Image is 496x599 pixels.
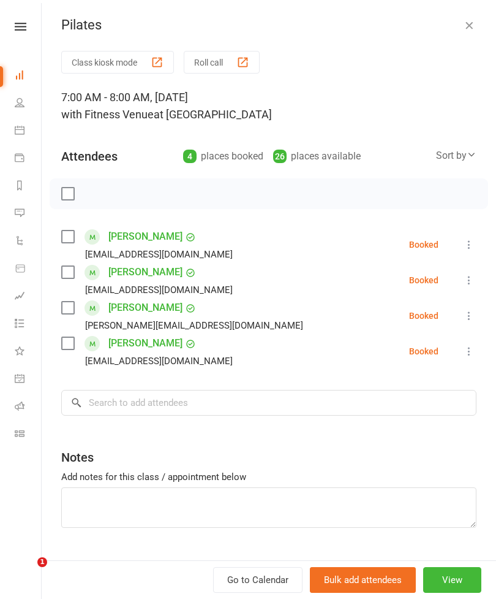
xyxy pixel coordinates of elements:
[42,17,496,33] div: Pilates
[61,449,94,466] div: Notes
[15,173,42,200] a: Reports
[108,262,182,282] a: [PERSON_NAME]
[183,148,263,165] div: places booked
[85,318,303,334] div: [PERSON_NAME][EMAIL_ADDRESS][DOMAIN_NAME]
[436,148,476,164] div: Sort by
[15,366,42,394] a: General attendance kiosk mode
[12,557,42,587] iframe: Intercom live chat
[15,421,42,449] a: Class kiosk mode
[61,51,174,74] button: Class kiosk mode
[273,148,361,165] div: places available
[409,276,438,284] div: Booked
[213,567,302,593] a: Go to Calendar
[15,145,42,173] a: Payments
[15,394,42,421] a: Roll call kiosk mode
[15,338,42,366] a: What's New
[423,567,481,593] button: View
[184,51,260,74] button: Roll call
[61,390,476,416] input: Search to add attendees
[15,256,42,283] a: Product Sales
[15,63,42,90] a: Dashboard
[15,118,42,145] a: Calendar
[61,148,118,165] div: Attendees
[85,353,233,369] div: [EMAIL_ADDRESS][DOMAIN_NAME]
[409,240,438,249] div: Booked
[108,334,182,353] a: [PERSON_NAME]
[409,347,438,356] div: Booked
[310,567,416,593] button: Bulk add attendees
[85,282,233,298] div: [EMAIL_ADDRESS][DOMAIN_NAME]
[15,283,42,311] a: Assessments
[37,557,47,567] span: 1
[15,90,42,118] a: People
[409,311,438,320] div: Booked
[154,108,272,121] span: at [GEOGRAPHIC_DATA]
[61,470,476,484] div: Add notes for this class / appointment below
[273,150,287,163] div: 26
[85,246,233,262] div: [EMAIL_ADDRESS][DOMAIN_NAME]
[108,298,182,318] a: [PERSON_NAME]
[108,227,182,246] a: [PERSON_NAME]
[61,89,476,123] div: 7:00 AM - 8:00 AM, [DATE]
[183,150,197,163] div: 4
[61,108,154,121] span: with Fitness Venue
